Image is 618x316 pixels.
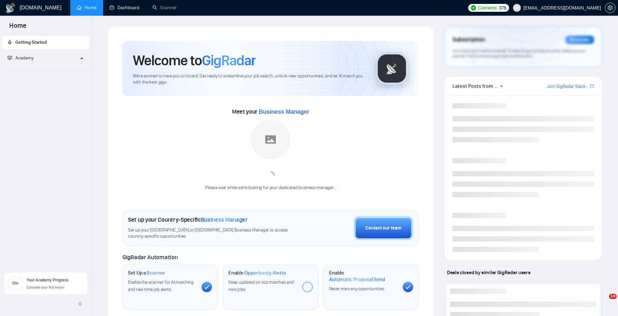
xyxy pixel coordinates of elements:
[471,5,476,10] img: upwork-logo.png
[609,294,617,299] span: 10
[78,301,84,307] span: double-left
[8,55,33,61] span: Academy
[376,52,408,85] img: gigradar-logo.png
[499,4,506,11] span: 376
[452,82,499,90] span: Latest Posts from the GigRadar Community
[605,5,615,10] a: setting
[133,73,365,86] span: We're excited to have you on board. Get ready to streamline your job search, unlock new opportuni...
[201,216,248,223] span: Business Manager
[77,5,97,10] a: homeHome
[202,52,256,69] span: GigRadar
[4,21,32,35] span: Home
[26,286,64,289] span: Complete your first lesson
[8,55,12,60] span: fund-projection-screen
[122,254,178,261] span: GigRadar Automation
[228,270,286,276] h1: Enable
[596,294,611,309] iframe: Intercom live chat
[228,279,294,292] span: Keep updated on top matches and new jobs.
[232,108,309,115] span: Meet your
[2,36,89,49] li: Getting Started
[15,39,47,45] span: Getting Started
[251,120,290,159] img: placeholder.png
[201,185,340,191] div: Please wait while we're looking for your dedicated business manager...
[547,83,589,90] a: Join GigRadar Slack Community
[133,52,256,69] h1: Welcome to
[329,276,385,283] span: Automatic Proposal Send
[26,278,68,282] span: Your Academy Progress
[128,216,248,223] h1: Set up your Country-Specific
[565,36,594,44] div: Reminder
[5,3,16,13] img: logo
[128,227,299,240] span: Set up your [GEOGRAPHIC_DATA] or [GEOGRAPHIC_DATA] Business Manager to access country-specific op...
[244,270,286,276] span: Opportunity Alerts
[267,172,274,180] span: loading
[329,270,397,282] h1: Enable
[515,6,519,10] span: user
[2,67,89,71] li: Academy Homepage
[452,34,485,45] span: Subscription
[444,267,533,278] span: Deals closed by similar GigRadar users
[147,270,165,276] span: Scanner
[128,270,165,276] h1: Set Up a
[452,48,586,59] span: Your subscription will be renewed. To keep things running smoothly, make sure your payment method...
[365,225,401,232] div: Contact our team
[354,216,413,240] button: Contact our team
[329,286,385,292] span: Never miss any opportunities.
[590,83,594,89] a: export
[110,5,139,10] a: dashboardDashboard
[605,3,615,13] button: setting
[8,40,12,44] span: rocket
[152,5,177,10] a: searchScanner
[605,5,615,10] span: setting
[259,108,309,115] span: Business Manager
[128,279,194,292] span: Enable the scanner for AI matching and real-time job alerts.
[478,4,498,11] span: Connects:
[15,55,33,61] span: Academy
[8,281,23,285] span: 0%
